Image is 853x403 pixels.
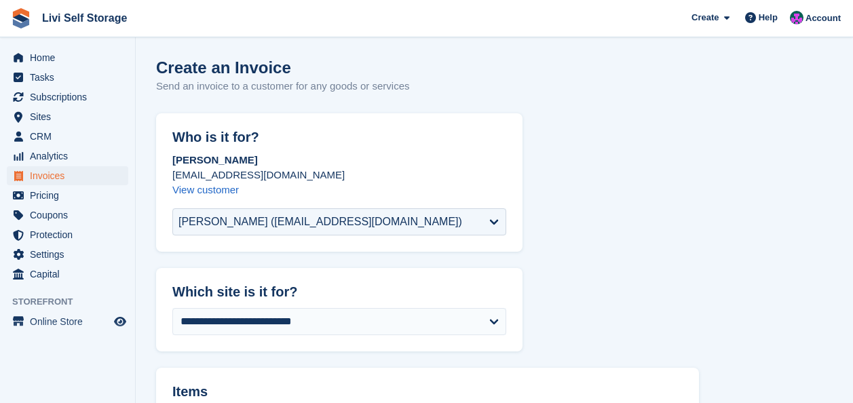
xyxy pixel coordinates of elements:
[30,48,111,67] span: Home
[30,166,111,185] span: Invoices
[30,88,111,107] span: Subscriptions
[172,168,506,183] p: [EMAIL_ADDRESS][DOMAIN_NAME]
[7,166,128,185] a: menu
[172,184,239,195] a: View customer
[7,68,128,87] a: menu
[7,225,128,244] a: menu
[12,295,135,309] span: Storefront
[7,186,128,205] a: menu
[178,214,462,230] div: [PERSON_NAME] ([EMAIL_ADDRESS][DOMAIN_NAME])
[30,245,111,264] span: Settings
[156,79,410,94] p: Send an invoice to a customer for any goods or services
[7,147,128,166] a: menu
[172,284,506,300] h2: Which site is it for?
[30,68,111,87] span: Tasks
[7,265,128,284] a: menu
[7,48,128,67] a: menu
[30,206,111,225] span: Coupons
[7,88,128,107] a: menu
[30,107,111,126] span: Sites
[172,130,506,145] h2: Who is it for?
[30,225,111,244] span: Protection
[30,265,111,284] span: Capital
[37,7,132,29] a: Livi Self Storage
[790,11,803,24] img: Graham Cameron
[7,206,128,225] a: menu
[30,312,111,331] span: Online Store
[30,147,111,166] span: Analytics
[691,11,719,24] span: Create
[172,153,506,168] p: [PERSON_NAME]
[7,107,128,126] a: menu
[30,186,111,205] span: Pricing
[759,11,778,24] span: Help
[805,12,841,25] span: Account
[7,127,128,146] a: menu
[112,313,128,330] a: Preview store
[7,312,128,331] a: menu
[156,58,410,77] h1: Create an Invoice
[172,384,683,402] h2: Items
[30,127,111,146] span: CRM
[11,8,31,28] img: stora-icon-8386f47178a22dfd0bd8f6a31ec36ba5ce8667c1dd55bd0f319d3a0aa187defe.svg
[7,245,128,264] a: menu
